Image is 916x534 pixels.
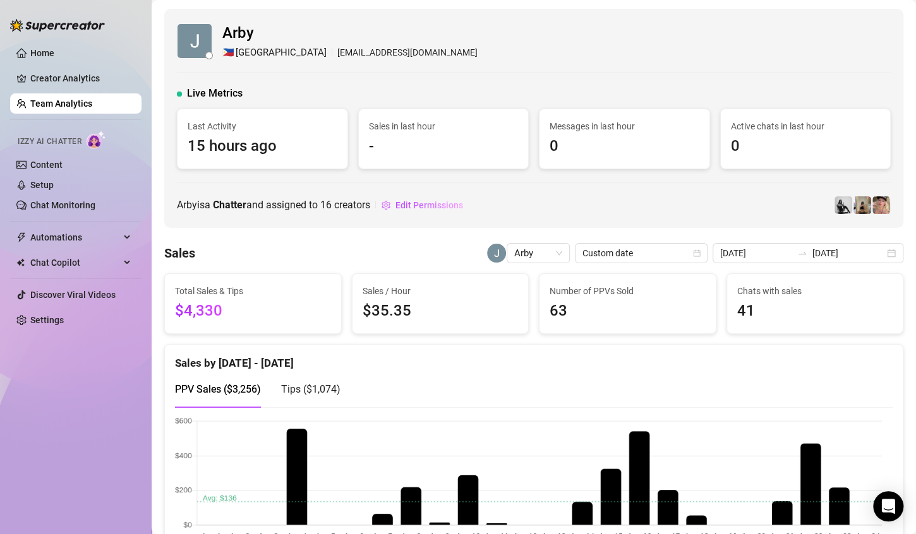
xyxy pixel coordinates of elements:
[369,119,519,133] span: Sales in last hour
[175,383,261,395] span: PPV Sales ( $3,256 )
[30,200,95,210] a: Chat Monitoring
[164,244,195,262] h4: Sales
[550,134,699,158] span: 0
[16,258,25,267] img: Chat Copilot
[30,315,64,325] a: Settings
[550,299,706,323] span: 63
[550,284,706,298] span: Number of PPVs Sold
[872,196,890,214] img: Tyra
[236,45,327,61] span: [GEOGRAPHIC_DATA]
[720,246,792,260] input: Start date
[281,383,340,395] span: Tips ( $1,074 )
[187,86,243,101] span: Live Metrics
[693,249,701,257] span: calendar
[582,244,700,263] span: Custom date
[812,246,884,260] input: End date
[873,491,903,521] div: Open Intercom Messenger
[10,19,105,32] img: logo-BBDzfeDw.svg
[30,227,120,247] span: Automations
[18,136,81,148] span: Izzy AI Chatter
[381,195,464,215] button: Edit Permissions
[737,299,893,323] span: 41
[30,290,116,300] a: Discover Viral Videos
[797,248,807,258] span: to
[487,244,506,263] img: Arby
[177,197,370,213] span: Arby is a and assigned to creators
[188,134,337,158] span: 15 hours ago
[178,24,212,58] img: Arby
[222,45,478,61] div: [EMAIL_ADDRESS][DOMAIN_NAME]
[188,119,337,133] span: Last Activity
[30,252,120,273] span: Chat Copilot
[30,98,92,109] a: Team Analytics
[369,134,519,158] span: -
[30,68,131,88] a: Creator Analytics
[175,345,893,372] div: Sales by [DATE] - [DATE]
[514,244,562,263] span: Arby
[853,196,871,214] img: Natasha
[395,200,463,210] span: Edit Permissions
[363,284,519,298] span: Sales / Hour
[382,201,390,210] span: setting
[30,180,54,190] a: Setup
[363,299,519,323] span: $35.35
[731,119,881,133] span: Active chats in last hour
[835,196,852,214] img: Grace Hunt
[737,284,893,298] span: Chats with sales
[30,48,54,58] a: Home
[16,232,27,242] span: thunderbolt
[550,119,699,133] span: Messages in last hour
[87,131,106,149] img: AI Chatter
[30,160,63,170] a: Content
[797,248,807,258] span: swap-right
[213,199,246,211] b: Chatter
[175,299,331,323] span: $4,330
[320,199,332,211] span: 16
[731,134,881,158] span: 0
[222,45,234,61] span: 🇵🇭
[175,284,331,298] span: Total Sales & Tips
[222,21,478,45] span: Arby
